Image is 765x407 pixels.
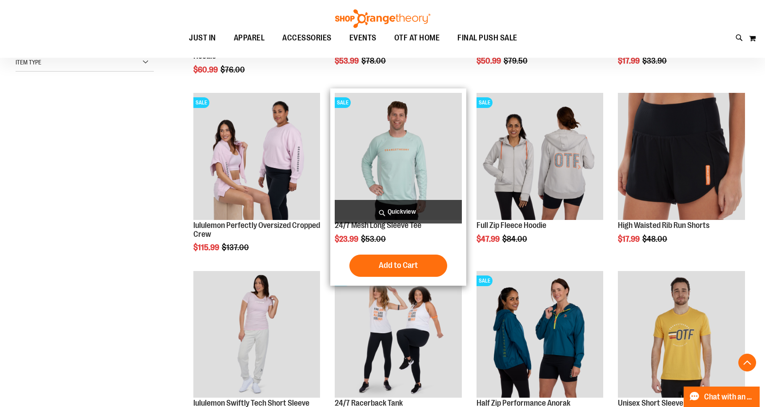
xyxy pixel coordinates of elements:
a: FINAL PUSH SALE [449,28,526,48]
span: ACCESSORIES [282,28,332,48]
img: lululemon Swiftly Tech Short Sleeve 2.0 [193,271,320,398]
a: Main Image of 1457095SALE [335,93,462,221]
span: EVENTS [349,28,376,48]
img: Main Image of 1457091 [477,93,604,220]
span: Item Type [16,59,41,66]
span: $17.99 [618,235,641,243]
span: OTF AT HOME [394,28,440,48]
img: Product image for Unisex Short Sleeve Recovery Tee [618,271,745,398]
span: $137.00 [222,243,250,252]
div: product [330,88,466,286]
span: $53.00 [361,235,387,243]
a: 24/7 Racerback TankSALE [335,271,462,399]
span: $76.00 [220,65,246,74]
span: Chat with an Expert [704,393,754,401]
button: Chat with an Expert [684,387,760,407]
span: $23.99 [335,235,360,243]
a: 24/7 Mesh Long Sleeve Tee [335,221,421,230]
div: product [472,88,608,266]
span: $60.99 [193,65,219,74]
img: Half Zip Performance Anorak [477,271,604,398]
img: High Waisted Rib Run Shorts [618,93,745,220]
span: $17.99 [618,56,641,65]
span: SALE [193,97,209,108]
span: JUST IN [189,28,216,48]
img: 24/7 Racerback Tank [335,271,462,398]
a: ACCESSORIES [273,28,340,48]
span: $115.99 [193,243,220,252]
span: $50.99 [477,56,502,65]
span: $84.00 [502,235,529,243]
a: JUST IN [180,28,225,48]
span: $47.99 [477,235,501,243]
a: High Waisted Rib Run Shorts [618,221,709,230]
a: Quickview [335,200,462,223]
span: FINAL PUSH SALE [457,28,517,48]
a: lululemon Swiftly Tech Short Sleeve 2.0 [193,271,320,399]
span: $53.99 [335,56,360,65]
a: OTF AT HOME [385,28,449,48]
img: Main Image of 1457095 [335,93,462,220]
a: EVENTS [340,28,385,48]
div: product [613,88,749,266]
a: lululemon Perfectly Oversized Cropped CrewSALE [193,93,320,221]
span: SALE [477,97,493,108]
div: product [189,88,325,275]
span: $48.00 [642,235,669,243]
button: Add to Cart [349,255,447,277]
a: lululemon Perfectly Oversized Cropped Crew [193,221,320,239]
span: APPAREL [234,28,265,48]
a: Main Image of 1457091SALE [477,93,604,221]
a: High Waisted Rib Run Shorts [618,93,745,221]
button: Back To Top [738,354,756,371]
span: Add to Cart [379,260,418,270]
span: SALE [477,275,493,286]
a: Product image for Unisex Short Sleeve Recovery Tee [618,271,745,399]
span: SALE [335,97,351,108]
a: Full Zip Fleece Hoodie [477,221,546,230]
span: $78.00 [361,56,387,65]
a: APPAREL [225,28,274,48]
span: $33.90 [642,56,668,65]
a: Half Zip Performance AnorakSALE [477,271,604,399]
span: $79.50 [504,56,529,65]
img: lululemon Perfectly Oversized Cropped Crew [193,93,320,220]
img: Shop Orangetheory [334,9,432,28]
a: Unisex Fleece Minimalist Pocket Hoodie [193,43,298,60]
